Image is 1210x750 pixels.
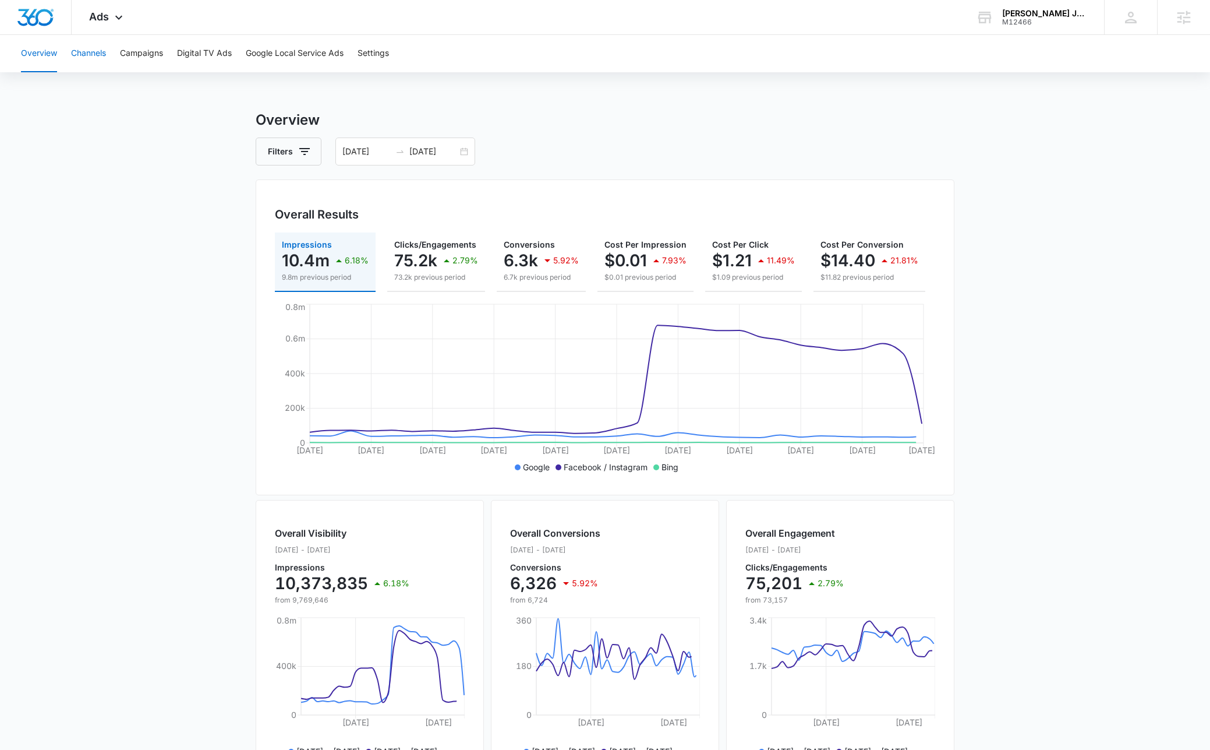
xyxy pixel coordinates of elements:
tspan: 400k [285,368,305,378]
tspan: 0 [526,710,532,720]
h2: Overall Engagement [745,526,844,540]
tspan: [DATE] [726,445,753,455]
tspan: [DATE] [813,717,840,727]
p: 10.4m [282,251,330,270]
tspan: 400k [276,661,296,671]
p: 6.18% [345,256,369,265]
tspan: 0.6m [285,333,305,343]
button: Campaigns [120,35,163,72]
p: from 9,769,646 [275,595,409,605]
p: 2.79% [452,256,478,265]
p: 73.2k previous period [394,272,478,283]
span: Impressions [282,240,332,249]
button: Google Local Service Ads [246,35,344,72]
p: Clicks/Engagements [745,564,844,572]
p: $1.21 [712,251,752,270]
p: 9.8m previous period [282,272,369,283]
p: from 73,157 [745,595,844,605]
tspan: [DATE] [358,445,384,455]
span: Cost Per Impression [604,240,687,249]
tspan: 180 [516,661,532,671]
h3: Overall Results [275,206,359,223]
p: [DATE] - [DATE] [510,545,600,555]
tspan: 0.8m [285,302,305,312]
p: 21.81% [890,256,918,265]
p: [DATE] - [DATE] [275,545,409,555]
tspan: [DATE] [660,717,687,727]
tspan: [DATE] [849,445,876,455]
tspan: [DATE] [787,445,814,455]
tspan: [DATE] [342,717,369,727]
tspan: [DATE] [603,445,630,455]
span: Clicks/Engagements [394,240,476,249]
p: 10,373,835 [275,574,368,593]
p: 75,201 [745,574,802,593]
p: 5.92% [553,256,579,265]
div: account name [1002,9,1087,18]
p: 7.93% [662,256,687,265]
p: Bing [661,461,678,473]
div: account id [1002,18,1087,26]
tspan: [DATE] [296,445,323,455]
tspan: 0 [762,710,767,720]
p: 5.92% [572,579,598,587]
tspan: 0 [300,438,305,448]
button: Filters [256,138,321,166]
p: Facebook / Instagram [564,461,648,473]
p: $1.09 previous period [712,272,795,283]
tspan: [DATE] [908,445,935,455]
span: swap-right [395,147,405,156]
p: 11.49% [767,256,795,265]
tspan: [DATE] [578,717,604,727]
tspan: [DATE] [896,717,922,727]
span: Conversions [504,240,555,249]
p: [DATE] - [DATE] [745,545,844,555]
tspan: 200k [285,403,305,413]
button: Overview [21,35,57,72]
p: 6,326 [510,574,557,593]
tspan: 0 [291,710,296,720]
input: Start date [342,145,391,158]
tspan: 0.8m [277,615,296,625]
button: Settings [358,35,389,72]
tspan: 1.7k [749,661,767,671]
tspan: [DATE] [425,717,452,727]
span: to [395,147,405,156]
p: Conversions [510,564,600,572]
input: End date [409,145,458,158]
p: $11.82 previous period [820,272,918,283]
tspan: [DATE] [664,445,691,455]
tspan: [DATE] [419,445,446,455]
tspan: [DATE] [542,445,569,455]
p: $0.01 previous period [604,272,687,283]
span: Ads [89,10,109,23]
span: Cost Per Click [712,240,769,249]
p: $14.40 [820,251,875,270]
tspan: 360 [516,615,532,625]
tspan: [DATE] [480,445,507,455]
button: Digital TV Ads [177,35,232,72]
span: Cost Per Conversion [820,240,904,249]
h2: Overall Conversions [510,526,600,540]
p: $0.01 [604,251,647,270]
h2: Overall Visibility [275,526,409,540]
tspan: 3.4k [749,615,767,625]
p: 6.18% [383,579,409,587]
p: 75.2k [394,251,437,270]
button: Channels [71,35,106,72]
p: 6.7k previous period [504,272,579,283]
h3: Overview [256,110,954,131]
p: from 6,724 [510,595,600,605]
p: 2.79% [818,579,844,587]
p: 6.3k [504,251,538,270]
p: Google [523,461,550,473]
p: Impressions [275,564,409,572]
